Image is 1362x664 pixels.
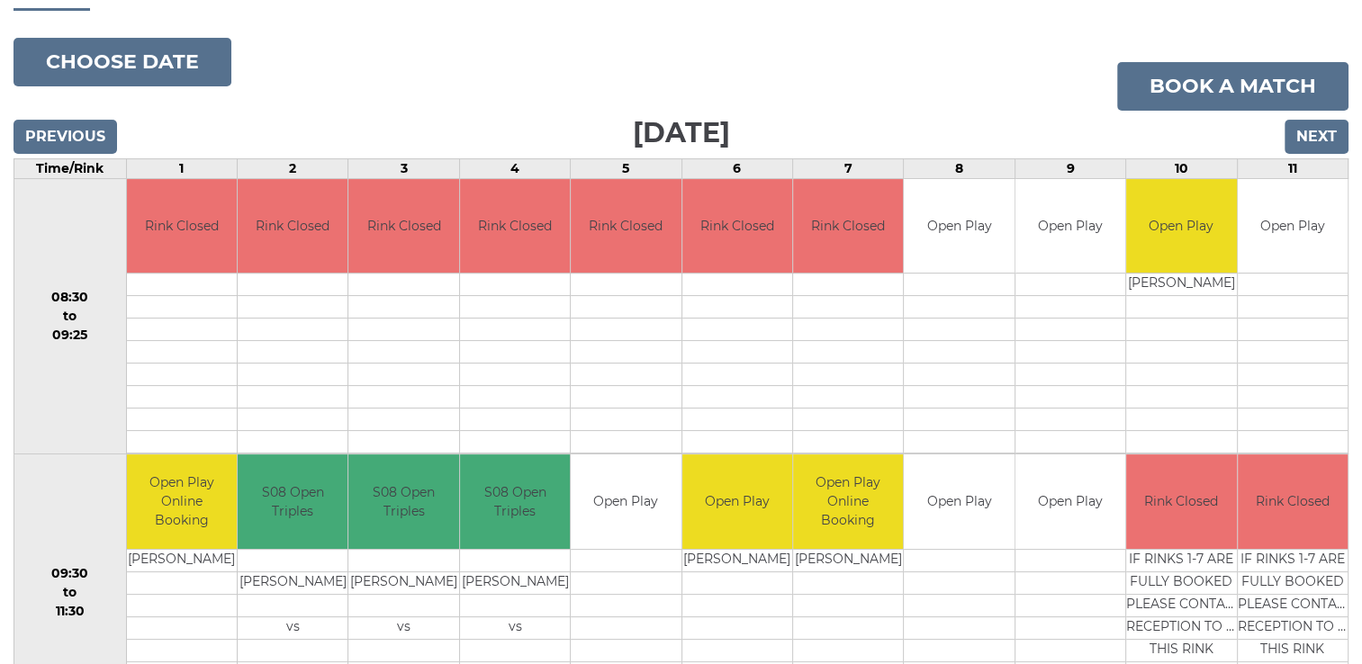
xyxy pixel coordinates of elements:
td: 3 [348,158,459,178]
td: Rink Closed [238,179,347,274]
td: RECEPTION TO BOOK [1126,616,1236,639]
td: Rink Closed [127,179,237,274]
a: Book a match [1117,62,1348,111]
td: S08 Open Triples [460,454,570,549]
td: 10 [1126,158,1237,178]
td: FULLY BOOKED [1238,571,1348,594]
td: Rink Closed [460,179,570,274]
td: Rink Closed [1238,454,1348,549]
td: FULLY BOOKED [1126,571,1236,594]
input: Next [1285,120,1348,154]
td: Open Play Online Booking [127,454,237,549]
td: [PERSON_NAME] [238,571,347,594]
td: Rink Closed [682,179,792,274]
td: [PERSON_NAME] [348,571,458,594]
td: Open Play [904,454,1014,549]
td: 6 [681,158,792,178]
td: PLEASE CONTACT [1238,594,1348,616]
td: Rink Closed [793,179,903,274]
td: THIS RINK [1126,639,1236,661]
td: S08 Open Triples [348,454,458,549]
td: Rink Closed [348,179,458,274]
td: Open Play [904,179,1014,274]
td: 1 [126,158,237,178]
td: [PERSON_NAME] [1126,274,1236,296]
td: [PERSON_NAME] [460,571,570,594]
td: Time/Rink [14,158,127,178]
button: Choose date [14,38,231,86]
td: Open Play [571,454,681,549]
td: 2 [237,158,347,178]
td: 11 [1237,158,1348,178]
td: 08:30 to 09:25 [14,178,127,454]
td: Open Play [1015,454,1125,549]
input: Previous [14,120,117,154]
td: [PERSON_NAME] [793,549,903,571]
td: RECEPTION TO BOOK [1238,616,1348,639]
td: 9 [1015,158,1125,178]
td: vs [460,616,570,639]
td: Rink Closed [571,179,681,274]
td: Open Play Online Booking [793,454,903,549]
td: [PERSON_NAME] [127,549,237,571]
td: vs [238,616,347,639]
td: Open Play [1015,179,1125,274]
td: Open Play [682,454,792,549]
td: IF RINKS 1-7 ARE [1238,549,1348,571]
td: 7 [792,158,903,178]
td: Open Play [1126,179,1236,274]
td: [PERSON_NAME] [682,549,792,571]
td: 8 [904,158,1015,178]
td: 5 [571,158,681,178]
td: 4 [459,158,570,178]
td: vs [348,616,458,639]
td: THIS RINK [1238,639,1348,661]
td: IF RINKS 1-7 ARE [1126,549,1236,571]
td: Rink Closed [1126,454,1236,549]
td: S08 Open Triples [238,454,347,549]
td: Open Play [1238,179,1348,274]
td: PLEASE CONTACT [1126,594,1236,616]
